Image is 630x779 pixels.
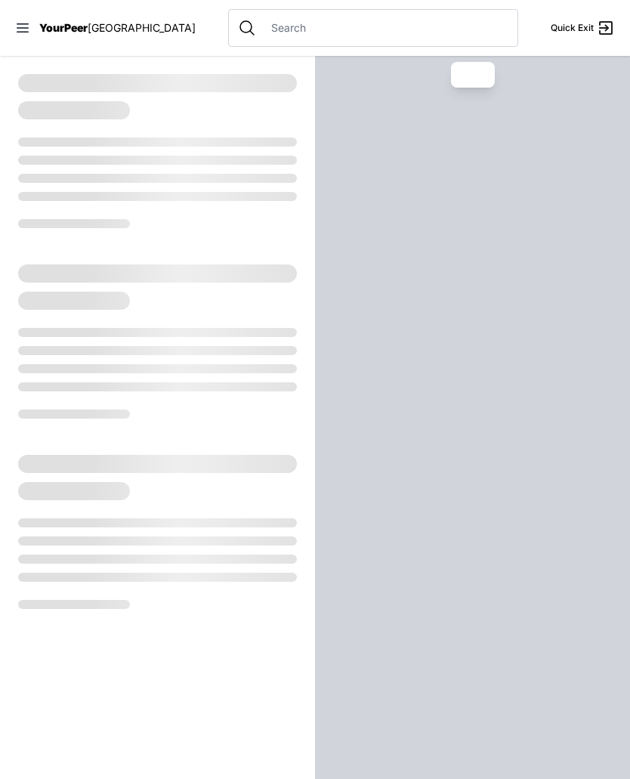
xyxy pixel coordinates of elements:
[88,21,196,34] span: [GEOGRAPHIC_DATA]
[551,19,615,37] a: Quick Exit
[551,22,594,34] span: Quick Exit
[262,20,508,36] input: Search
[39,21,88,34] span: YourPeer
[39,23,196,32] a: YourPeer[GEOGRAPHIC_DATA]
